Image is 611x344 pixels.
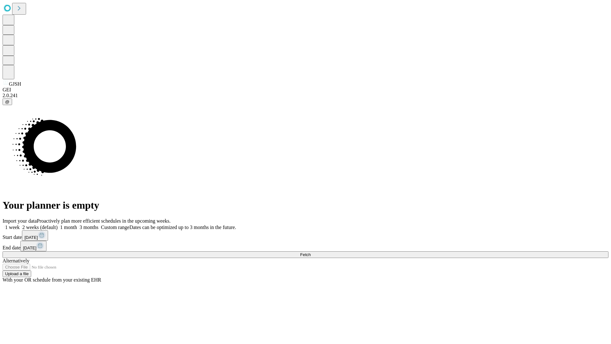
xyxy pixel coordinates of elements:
button: [DATE] [22,230,48,241]
div: GEI [3,87,608,93]
h1: Your planner is empty [3,199,608,211]
div: Start date [3,230,608,241]
span: 1 month [60,225,77,230]
span: Fetch [300,252,311,257]
button: Fetch [3,251,608,258]
button: [DATE] [20,241,46,251]
span: 1 week [5,225,20,230]
span: [DATE] [23,246,36,250]
span: Custom range [101,225,129,230]
span: With your OR schedule from your existing EHR [3,277,101,283]
span: GJSH [9,81,21,87]
span: Import your data [3,218,37,224]
button: @ [3,98,12,105]
span: [DATE] [25,235,38,240]
div: 2.0.241 [3,93,608,98]
span: 2 weeks (default) [22,225,58,230]
span: Proactively plan more efficient schedules in the upcoming weeks. [37,218,171,224]
div: End date [3,241,608,251]
span: Dates can be optimized up to 3 months in the future. [130,225,236,230]
button: Upload a file [3,270,31,277]
span: 3 months [80,225,98,230]
span: @ [5,99,10,104]
span: Alternatively [3,258,29,263]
